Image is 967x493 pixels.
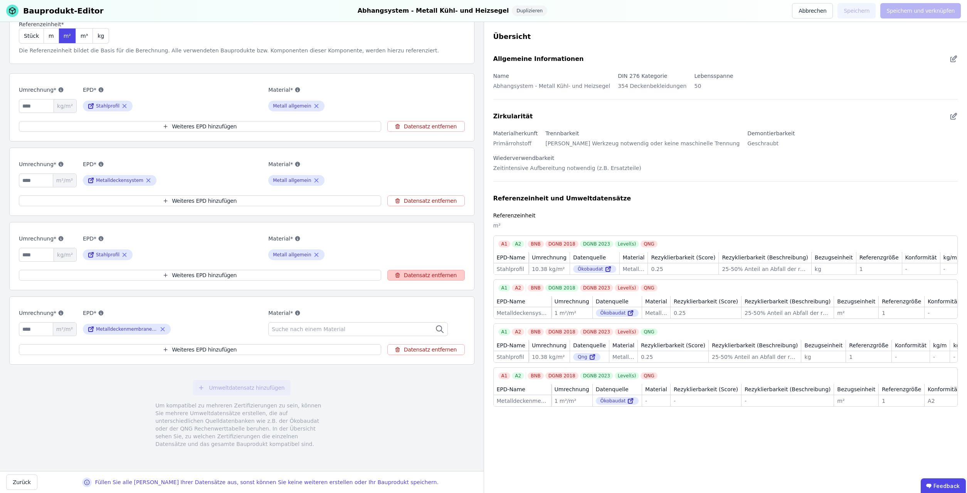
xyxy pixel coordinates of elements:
div: Metall allgemein [273,252,311,258]
div: EPD-Name [497,385,525,393]
div: Umrechnung [555,385,589,393]
button: Weiteres EPD hinzufügen [19,121,381,132]
label: Material* [268,160,447,169]
div: Ökobaudat [573,265,616,273]
div: Rezyklierbarkeit (Beschreibung) [745,385,831,393]
div: Qng [573,353,600,361]
div: Umrechnung [532,342,567,349]
div: EPD-Name [497,254,525,261]
div: A1 [498,284,511,291]
div: Rezyklierbarkeit (Score) [674,385,738,393]
div: Rezyklierbarkeit (Score) [651,254,715,261]
div: Level(s) [615,241,639,247]
div: Umrechnung [532,254,567,261]
div: 50 [695,81,733,96]
label: Name [493,73,509,79]
div: A2 [512,372,524,379]
div: Geschraubt [747,138,795,153]
div: Referenzgröße [882,298,921,305]
div: 1 [882,397,921,405]
div: Duplizieren [512,5,547,16]
div: Material [612,342,634,349]
span: kg/m² [54,99,76,113]
div: A2 [512,328,524,335]
div: Datenquelle [596,385,629,393]
div: Metalldeckensystem [96,177,143,183]
div: Stahlprofil [96,252,119,258]
div: Referenzeinheit und Umweltdatensätze [493,194,631,203]
div: Umrechnung [555,298,589,305]
div: Bezugseinheit [837,385,875,393]
div: - [745,397,831,405]
div: A2 [512,241,524,247]
div: - [943,265,957,273]
button: Speichern [838,3,876,19]
div: Die Referenzeinheit bildet die Basis für die Berechnung. Alle verwendeten Bauprodukte bzw. Kompon... [19,47,465,54]
div: 354 Deckenbekleidungen [618,81,686,96]
div: Datenquelle [596,298,629,305]
div: 1 m²/m² [555,397,589,405]
div: Metall allgemein [623,265,645,273]
div: DGNB 2018 [545,372,579,379]
button: Speichern und verknüpfen [880,3,961,19]
div: - [928,309,959,317]
div: Level(s) [615,372,639,379]
div: Stahlprofil [497,353,525,361]
span: m²/m² [53,174,76,187]
div: BNB [528,284,543,291]
div: [PERSON_NAME] Werkzeug notwendig oder keine maschinelle Trennung [545,138,740,153]
div: - [645,397,667,405]
div: Metall allgemein [645,309,667,317]
div: kg [815,265,853,273]
div: 1 m²/m² [555,309,589,317]
div: Ökobaudat [596,309,639,317]
button: Datensatz entfernen [387,344,464,355]
label: Umrechnung* [19,160,77,169]
div: Ökobaudat [596,397,639,405]
div: DGNB 2023 [580,284,613,291]
div: EPD-Name [497,342,525,349]
div: Metalldeckenmembranen (1 mm, ohne akustische Füllung) [497,397,548,405]
div: A2 [928,397,959,405]
span: m²/m² [53,323,76,336]
div: Referenzgröße [882,385,921,393]
label: Material* [268,308,447,318]
div: BNB [528,241,543,247]
div: 0.25 [641,353,705,361]
div: Material [645,298,667,305]
div: Material [623,254,645,261]
div: Übersicht [493,31,958,42]
div: QNG [641,241,658,247]
div: Bezugseinheit [815,254,853,261]
div: - [895,353,927,361]
div: Primärrohstoff [493,138,538,153]
div: kg/m [933,342,947,349]
div: Rezyklierbarkeit (Beschreibung) [712,342,798,349]
div: DGNB 2018 [545,328,579,335]
div: DGNB 2023 [580,328,613,335]
div: kg/m [943,254,957,261]
div: 1 [882,309,921,317]
span: kg/m² [54,248,76,261]
label: Umrechnung* [19,308,77,318]
div: Datenquelle [573,342,606,349]
label: Umrechnung* [19,234,77,243]
div: Bezugseinheit [804,342,843,349]
div: DGNB 2023 [580,372,613,379]
div: kg [804,353,843,361]
div: m² [837,397,875,405]
div: Stahlprofil [497,265,525,273]
label: Trennbarkeit [545,130,579,136]
div: A1 [498,372,511,379]
div: m² [837,309,875,317]
div: BNB [528,328,543,335]
div: Füllen Sie alle [PERSON_NAME] Ihrer Datensätze aus, sonst können Sie keine weiteren erstellen ode... [95,478,438,486]
div: DGNB 2018 [545,241,579,247]
div: 25-50% Anteil an Abfall der recycled wird [712,353,798,361]
button: Weiteres EPD hinzufügen [19,344,381,355]
div: m² [493,220,958,236]
button: Weiteres EPD hinzufügen [19,270,381,281]
button: Abbrechen [792,3,833,19]
span: m³ [81,32,88,40]
label: Referenzeinheit [493,212,536,219]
